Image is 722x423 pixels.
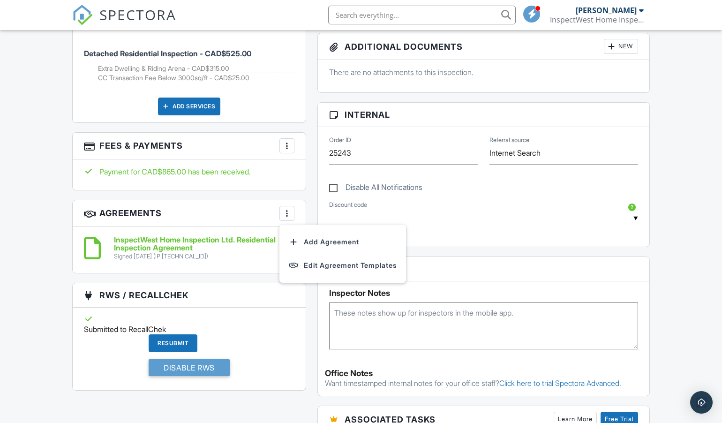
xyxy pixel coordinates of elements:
[325,378,642,388] p: Want timestamped internal notes for your office staff?
[499,378,621,388] a: Click here to trial Spectora Advanced.
[604,39,638,54] div: New
[318,257,649,281] h3: Notes
[99,5,176,24] span: SPECTORA
[114,236,282,261] a: InspectWest Home Inspection Ltd. Residential Inspection Agreement Signed [DATE] (IP [TECHNICAL_ID])
[318,33,649,60] h3: Additional Documents
[73,133,306,159] h3: Fees & Payments
[78,315,300,334] div: Submitted to RecallChek
[576,6,637,15] div: [PERSON_NAME]
[329,201,367,209] label: Discount code
[149,359,230,376] input: Disable RWS
[318,103,649,127] h3: Internal
[84,166,294,177] div: Payment for CAD$865.00 has been received.
[328,6,516,24] input: Search everything...
[329,67,638,77] p: There are no attachments to this inspection.
[72,5,93,25] img: The Best Home Inspection Software - Spectora
[84,31,294,90] li: Service: Detached Residential Inspection
[84,49,251,58] span: Detached Residential Inspection - CAD$525.00
[325,369,642,378] div: Office Notes
[73,283,306,308] h3: RWS / RecallChek
[550,15,644,24] div: InspectWest Home Inspection Ltd.
[329,136,351,144] label: Order ID
[98,64,294,74] li: Add on: Extra Dwelling & Riding Arena
[114,236,282,252] h6: InspectWest Home Inspection Ltd. Residential Inspection Agreement
[690,391,713,414] div: Open Intercom Messenger
[158,98,220,115] div: Add Services
[329,183,422,195] label: Disable All Notifications
[98,73,294,83] li: Add on: CC Transaction Fee Below 3000sq/ft
[149,334,230,383] a: Resubmit
[329,288,638,298] h5: Inspector Notes
[149,334,197,352] div: Resubmit
[73,200,306,227] h3: Agreements
[72,13,176,32] a: SPECTORA
[114,253,282,260] div: Signed [DATE] (IP [TECHNICAL_ID])
[489,136,529,144] label: Referral source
